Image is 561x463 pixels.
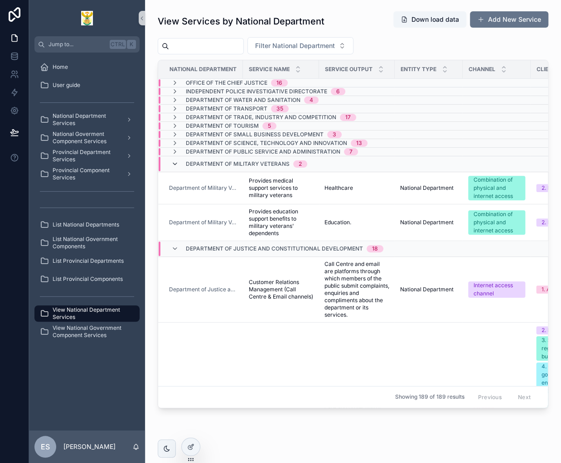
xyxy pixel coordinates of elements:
span: View National Department Services [53,306,131,321]
span: Education. [324,219,351,226]
a: View National Government Component Services [34,323,140,340]
a: Department of Military Veterans [169,219,237,226]
a: List Provincial Components [34,271,140,287]
div: 7 [349,148,353,155]
div: scrollable content [29,53,145,352]
span: Channel [469,66,495,73]
a: National Department [400,184,457,192]
span: Healthcare [324,184,353,192]
span: Provincial Department Services [53,149,119,163]
a: Healthcare [324,184,389,192]
span: National Department Services [53,112,119,127]
span: Entity Type [401,66,436,73]
span: View National Government Component Services [53,324,131,339]
a: Department of Justice and Constitutional Development [169,286,237,293]
a: Combination of physical and internet access [468,176,525,200]
span: Department of Trade, Industry and Competition [186,114,336,121]
button: Add New Service [470,11,548,28]
div: 17 [345,114,351,121]
img: App logo [81,11,92,25]
div: 13 [356,140,362,147]
span: Department of Justice and Constitutional Development [186,245,363,252]
span: List Provincial Departments [53,257,124,265]
span: Department of Transport [186,105,267,112]
div: 2 [299,160,302,168]
div: 3 [333,131,336,138]
div: 4 [310,96,313,104]
a: Department of Military Veterans [169,184,237,192]
span: List Provincial Components [53,275,123,283]
span: Independent Police Investigative Directorate [186,88,327,95]
button: Down load data [393,11,466,28]
a: User guide [34,77,140,93]
div: 16 [276,79,282,87]
a: Internet access channel [468,281,525,298]
a: National Goverment Component Services [34,130,140,146]
a: Combination of physical and internet access [468,210,525,235]
span: Home [53,63,68,71]
a: List National Departments [34,217,140,233]
span: K [128,41,135,48]
a: National Department [400,219,457,226]
span: User guide [53,82,80,89]
span: Department of Tourism [186,122,259,130]
div: 5 [268,122,271,130]
a: List Provincial Departments [34,253,140,269]
span: Department of Public Service and Administration [186,148,340,155]
div: 1. All [542,285,553,294]
a: Customer Relations Management (Call Centre & Email channels) [248,279,313,300]
p: [PERSON_NAME] [63,442,116,451]
span: Provincial Component Services [53,167,119,181]
div: Combination of physical and internet access [474,176,520,200]
a: View National Department Services [34,305,140,322]
span: Service Output [325,66,372,73]
span: Department of Science, Technology and Innovation [186,140,347,147]
div: 18 [372,245,378,252]
span: National Department [400,286,454,293]
div: Combination of physical and internet access [474,210,520,235]
div: 35 [276,105,283,112]
span: National Department [400,184,454,192]
span: National Goverment Component Services [53,130,119,145]
span: Department of Small Business Development [186,131,324,138]
a: Home [34,59,140,75]
div: 6 [336,88,340,95]
a: National Department Services [34,111,140,128]
span: Ctrl [110,40,126,49]
span: National Department [400,219,454,226]
span: Clients [537,66,560,73]
a: Education. [324,219,389,226]
div: Internet access channel [474,281,520,298]
button: Jump to...CtrlK [34,36,140,53]
span: ES [41,441,50,452]
a: Provincial Department Services [34,148,140,164]
a: Provides education support benefits to military veterans' dependents [248,208,313,237]
a: Call Centre and email are platforms through which members of the public submit complaints, enquir... [324,260,389,318]
span: List National Government Components [53,236,131,250]
a: National Department [400,286,457,293]
span: Filter National Department [255,41,335,50]
a: List National Government Components [34,235,140,251]
span: Service Name [249,66,290,73]
span: Jump to... [48,41,106,48]
span: Office of the Chief Justice [186,79,267,87]
a: Provincial Component Services [34,166,140,182]
button: Select Button [247,37,353,54]
a: Provides medical support services to military veterans [248,177,313,199]
span: Department of Military Veterans [186,160,290,168]
span: Showing 189 of 189 results [395,393,464,400]
span: Department of Water and Sanitation [186,96,300,104]
span: List National Departments [53,221,119,228]
h1: View Services by National Department [158,15,324,28]
span: National Department [169,66,237,73]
